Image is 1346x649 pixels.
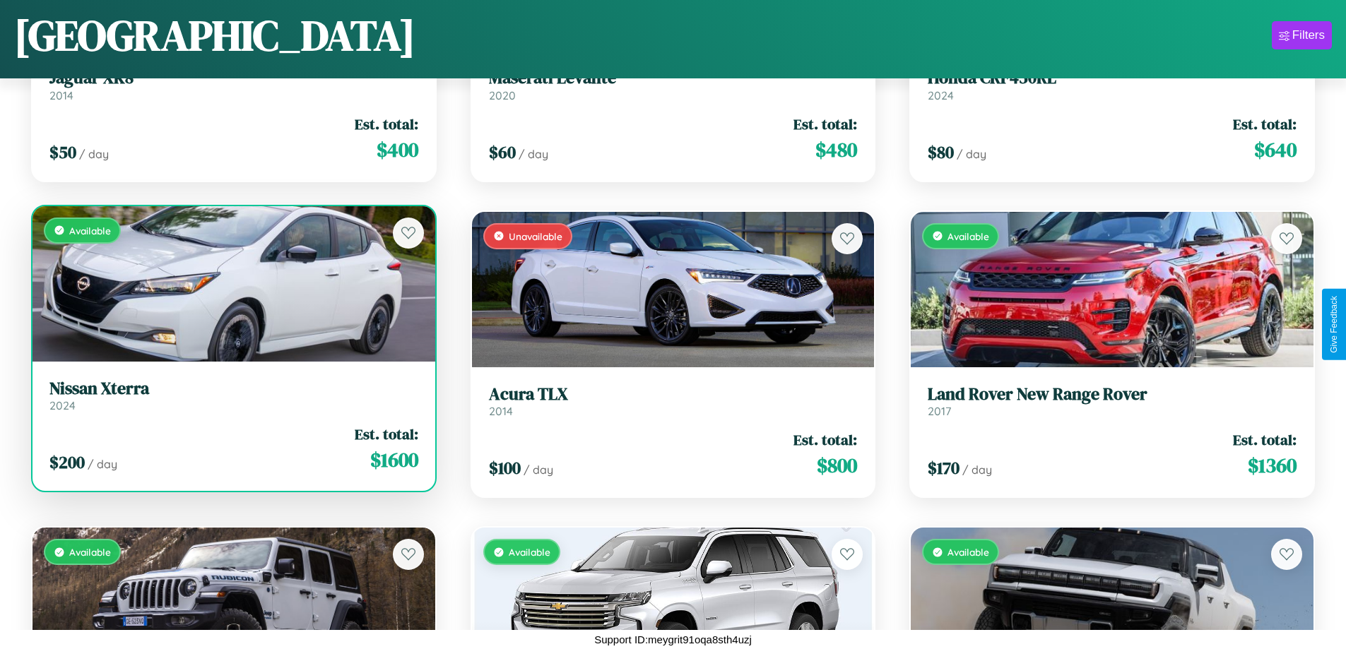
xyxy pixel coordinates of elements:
span: 2024 [49,398,76,412]
span: Est. total: [1233,429,1297,450]
span: $ 640 [1254,136,1297,164]
span: $ 200 [49,451,85,474]
h3: Nissan Xterra [49,379,418,399]
span: Est. total: [793,429,857,450]
span: Available [509,546,550,558]
span: 2017 [928,404,951,418]
a: Nissan Xterra2024 [49,379,418,413]
span: $ 800 [817,451,857,480]
span: Available [947,546,989,558]
h3: Jaguar XK8 [49,68,418,88]
span: $ 480 [815,136,857,164]
span: $ 1360 [1248,451,1297,480]
h3: Honda CRF450RL [928,68,1297,88]
span: Est. total: [355,114,418,134]
p: Support ID: meygrit91oqa8sth4uzj [594,630,752,649]
span: / day [524,463,553,477]
span: $ 80 [928,141,954,164]
span: Unavailable [509,230,562,242]
button: Filters [1272,21,1332,49]
span: 2024 [928,88,954,102]
span: 2014 [489,404,513,418]
span: / day [962,463,992,477]
span: $ 170 [928,456,960,480]
span: Est. total: [793,114,857,134]
span: / day [88,457,117,471]
span: $ 100 [489,456,521,480]
h3: Maserati Levante [489,68,858,88]
span: 2020 [489,88,516,102]
a: Jaguar XK82014 [49,68,418,102]
a: Land Rover New Range Rover2017 [928,384,1297,419]
span: $ 400 [377,136,418,164]
h1: [GEOGRAPHIC_DATA] [14,6,415,64]
span: $ 60 [489,141,516,164]
a: Acura TLX2014 [489,384,858,419]
span: Available [947,230,989,242]
span: $ 1600 [370,446,418,474]
span: $ 50 [49,141,76,164]
h3: Land Rover New Range Rover [928,384,1297,405]
a: Maserati Levante2020 [489,68,858,102]
div: Filters [1292,28,1325,42]
span: 2014 [49,88,73,102]
span: Available [69,225,111,237]
span: Est. total: [355,424,418,444]
span: / day [519,147,548,161]
span: Est. total: [1233,114,1297,134]
div: Give Feedback [1329,296,1339,353]
h3: Acura TLX [489,384,858,405]
a: Honda CRF450RL2024 [928,68,1297,102]
span: Available [69,546,111,558]
span: / day [957,147,986,161]
span: / day [79,147,109,161]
